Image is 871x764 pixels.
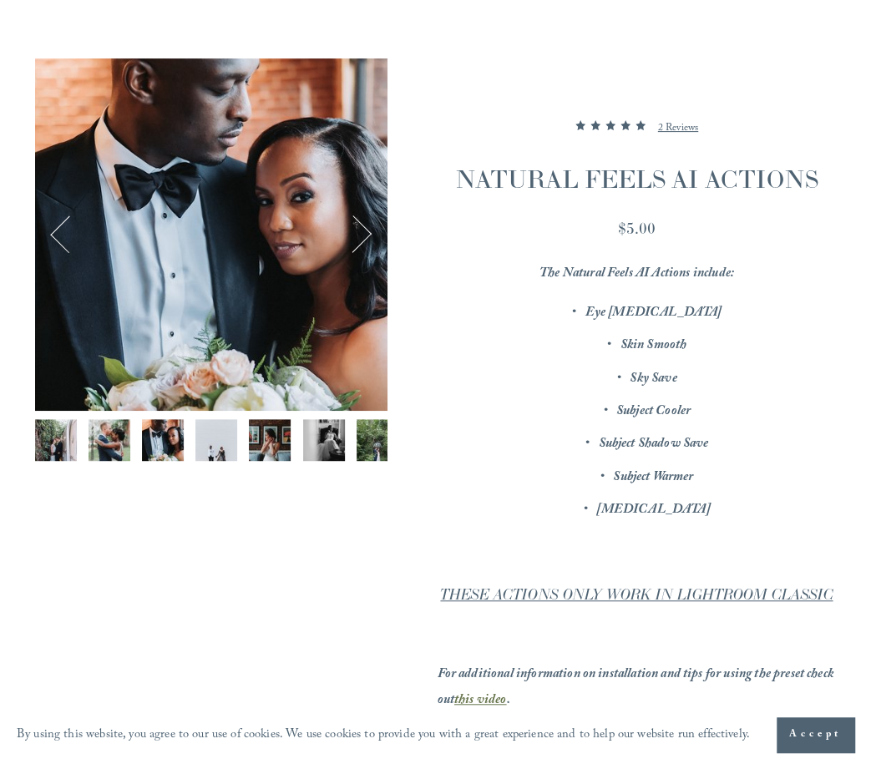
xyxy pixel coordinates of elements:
[613,467,693,489] em: Subject Warmer
[195,419,237,461] button: Image 4 of 12
[303,419,345,461] img: DSCF9372.jpg (Copy)
[35,419,77,461] button: Image 1 of 12
[332,213,374,256] button: Next
[789,726,842,743] span: Accept
[437,217,836,240] div: $5.00
[357,419,398,461] button: Image 7 of 12
[620,335,686,357] em: Skin Smooth
[303,419,345,461] button: Image 6 of 12
[598,433,708,456] em: Subject Shadow Save
[142,419,184,461] button: Image 3 of 12
[35,419,77,461] img: DSCF9013.jpg (Copy)
[48,213,90,256] button: Previous
[357,419,398,461] img: lightroom-presets-natural-look.jpg
[658,119,698,139] p: 2 Reviews
[17,723,750,747] p: By using this website, you agree to our use of cookies. We use cookies to provide you with a grea...
[658,109,698,149] a: 2 Reviews
[506,690,509,712] em: .
[35,58,387,546] section: Gallery
[89,419,130,461] img: best-lightroom-preset-natural-look.jpg
[437,664,835,713] em: For additional information on installation and tips for using the preset check out
[539,263,734,286] em: The Natural Feels AI Actions include:
[195,419,237,461] img: FUJ18856 copy.jpg (Copy)
[616,401,691,423] em: Subject Cooler
[630,368,676,391] em: Sky Save
[596,499,710,522] em: [MEDICAL_DATA]
[777,717,854,752] button: Accept
[142,419,184,461] img: DSCF8972.jpg (Copy)
[440,586,833,604] em: THESE ACTIONS ONLY WORK IN LIGHTROOM CLASSIC
[249,419,291,461] img: FUJ14832.jpg (Copy)
[35,419,387,469] div: Gallery thumbnails
[89,419,130,461] button: Image 2 of 12
[35,58,387,411] img: DSCF8972.jpg (Copy)
[454,690,507,712] a: this video
[437,162,836,196] h1: NATURAL FEELS AI ACTIONS
[585,302,722,325] em: Eye [MEDICAL_DATA]
[249,419,291,461] button: Image 5 of 12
